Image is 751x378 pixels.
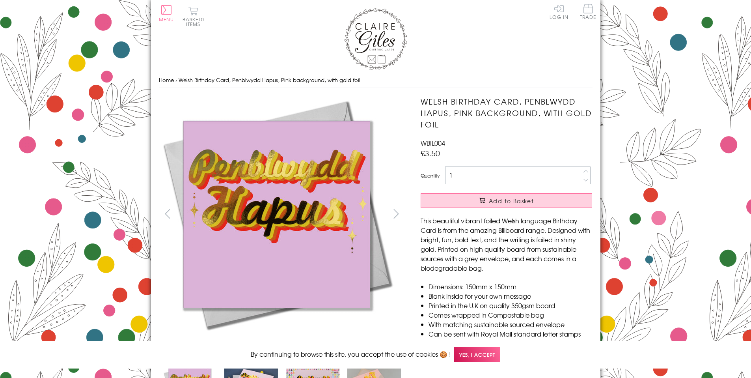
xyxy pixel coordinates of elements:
[429,291,592,301] li: Blank inside for your own message
[429,301,592,310] li: Printed in the U.K on quality 350gsm board
[159,72,593,88] nav: breadcrumbs
[421,138,445,148] span: WBIL004
[159,16,174,23] span: Menu
[159,205,177,223] button: prev
[421,216,592,273] p: This beautiful vibrant foiled Welsh language Birthday Card is from the amazing Billboard range. D...
[421,193,592,208] button: Add to Basket
[159,5,174,22] button: Menu
[489,197,534,205] span: Add to Basket
[159,76,174,84] a: Home
[183,6,204,26] button: Basket0 items
[580,4,596,21] a: Trade
[344,8,407,70] img: Claire Giles Greetings Cards
[421,96,592,130] h1: Welsh Birthday Card, Penblwydd Hapus, Pink background, with gold foil
[421,148,440,159] span: £3.50
[175,76,177,84] span: ›
[186,16,204,28] span: 0 items
[429,282,592,291] li: Dimensions: 150mm x 150mm
[387,205,405,223] button: next
[429,320,592,329] li: With matching sustainable sourced envelope
[550,4,568,19] a: Log In
[580,4,596,19] span: Trade
[454,347,500,363] span: Yes, I accept
[429,310,592,320] li: Comes wrapped in Compostable bag
[429,329,592,339] li: Can be sent with Royal Mail standard letter stamps
[159,96,395,333] img: Welsh Birthday Card, Penblwydd Hapus, Pink background, with gold foil
[179,76,360,84] span: Welsh Birthday Card, Penblwydd Hapus, Pink background, with gold foil
[421,172,440,179] label: Quantity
